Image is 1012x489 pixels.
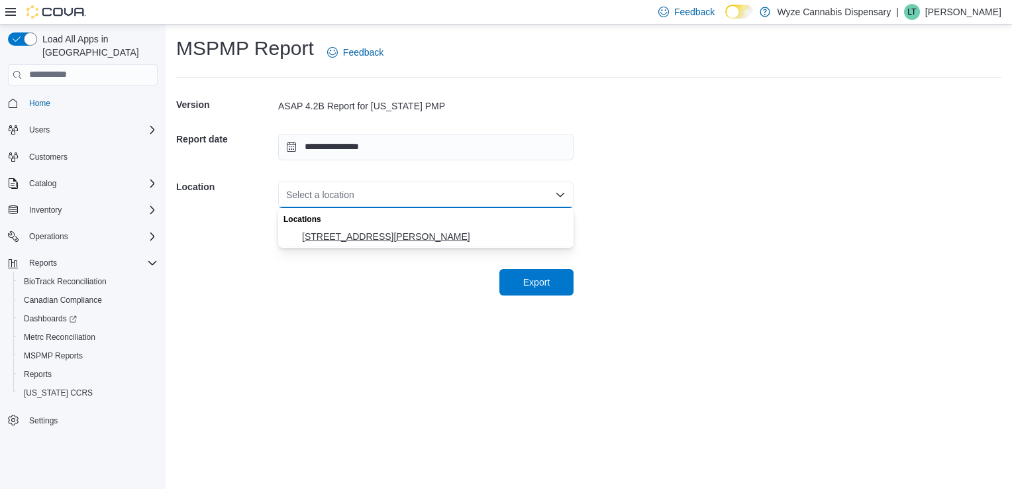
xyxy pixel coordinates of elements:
span: Metrc Reconciliation [19,329,158,345]
span: MSPMP Reports [24,351,83,361]
a: [US_STATE] CCRS [19,385,98,401]
span: Reports [19,366,158,382]
h1: MSPMP Report [176,35,314,62]
button: Canadian Compliance [13,291,163,309]
a: Dashboards [19,311,82,327]
span: Feedback [674,5,715,19]
span: [US_STATE] CCRS [24,388,93,398]
span: Reports [29,258,57,268]
span: [STREET_ADDRESS][PERSON_NAME] [302,230,566,243]
div: Locations [278,208,574,227]
button: 2300 S Harper Road [278,227,574,246]
p: Wyze Cannabis Dispensary [777,4,891,20]
span: BioTrack Reconciliation [24,276,107,287]
span: Washington CCRS [19,385,158,401]
span: Dashboards [24,313,77,324]
button: [US_STATE] CCRS [13,384,163,402]
button: Operations [24,229,74,244]
input: Accessible screen reader label [286,187,287,203]
img: Cova [26,5,86,19]
span: Customers [24,148,158,165]
span: Home [24,95,158,111]
span: Inventory [29,205,62,215]
span: LT [907,4,916,20]
a: Canadian Compliance [19,292,107,308]
button: MSPMP Reports [13,347,163,365]
span: Users [24,122,158,138]
button: Inventory [3,201,163,219]
span: Canadian Compliance [24,295,102,305]
h5: Report date [176,126,276,152]
button: Metrc Reconciliation [13,328,163,347]
a: Home [24,95,56,111]
span: Reports [24,369,52,380]
nav: Complex example [8,88,158,464]
button: Catalog [3,174,163,193]
p: [PERSON_NAME] [925,4,1001,20]
span: Settings [29,415,58,426]
button: Reports [24,255,62,271]
button: Reports [3,254,163,272]
p: | [896,4,899,20]
button: Export [499,269,574,296]
button: Reports [13,365,163,384]
a: Customers [24,149,73,165]
h5: Version [176,91,276,118]
h5: Location [176,174,276,200]
a: Metrc Reconciliation [19,329,101,345]
a: MSPMP Reports [19,348,88,364]
span: Users [29,125,50,135]
div: Lucas Todd [904,4,920,20]
span: Inventory [24,202,158,218]
button: Users [24,122,55,138]
button: Catalog [24,176,62,191]
button: Operations [3,227,163,246]
span: MSPMP Reports [19,348,158,364]
a: BioTrack Reconciliation [19,274,112,290]
a: Reports [19,366,57,382]
span: Canadian Compliance [19,292,158,308]
a: Dashboards [13,309,163,328]
span: Export [523,276,550,289]
span: Operations [29,231,68,242]
button: Customers [3,147,163,166]
a: Feedback [322,39,389,66]
div: Choose from the following options [278,208,574,246]
button: Settings [3,410,163,429]
span: Catalog [29,178,56,189]
a: Settings [24,413,63,429]
span: BioTrack Reconciliation [19,274,158,290]
span: Catalog [24,176,158,191]
span: Reports [24,255,158,271]
span: Operations [24,229,158,244]
span: Dashboards [19,311,158,327]
span: Feedback [343,46,383,59]
span: Metrc Reconciliation [24,332,95,343]
input: Dark Mode [725,5,753,19]
button: BioTrack Reconciliation [13,272,163,291]
span: Customers [29,152,68,162]
button: Close list of options [555,190,566,200]
button: Inventory [24,202,67,218]
button: Home [3,93,163,113]
span: Settings [24,411,158,428]
button: Users [3,121,163,139]
div: ASAP 4.2B Report for [US_STATE] PMP [278,99,574,113]
span: Home [29,98,50,109]
input: Press the down key to open a popover containing a calendar. [278,134,574,160]
span: Load All Apps in [GEOGRAPHIC_DATA] [37,32,158,59]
